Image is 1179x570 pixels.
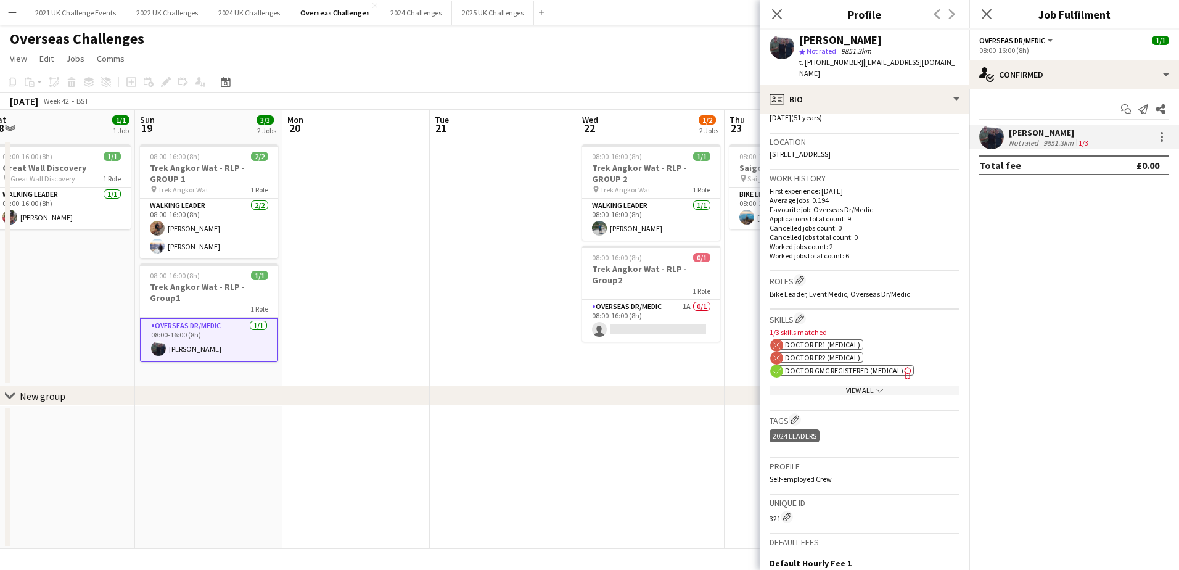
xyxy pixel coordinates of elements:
span: 1/1 [693,152,710,161]
span: Trek Angkor Wat [600,185,651,194]
span: Tue [435,114,449,125]
span: t. [PHONE_NUMBER] [799,57,863,67]
div: New group [20,390,65,402]
span: [STREET_ADDRESS] [770,149,831,159]
span: Edit [39,53,54,64]
h3: Default Hourly Fee 1 [770,558,852,569]
span: Doctor GMC Registered (Medical) [785,366,903,375]
span: 1 Role [250,185,268,194]
span: 1 Role [692,185,710,194]
p: Average jobs: 0.194 [770,196,959,205]
span: Jobs [66,53,84,64]
span: 1 Role [692,286,710,295]
p: 1/3 skills matched [770,328,959,337]
p: Cancelled jobs count: 0 [770,223,959,233]
span: Great Wall Discovery [10,174,75,183]
h3: Profile [770,461,959,472]
span: 1/1 [1152,36,1169,45]
div: [PERSON_NAME] [799,35,882,46]
h3: Location [770,136,959,147]
button: 2025 UK Challenges [452,1,534,25]
span: 1 Role [250,304,268,313]
span: Overseas Dr/Medic [979,36,1045,45]
span: Doctor FR1 (Medical) [785,340,860,349]
button: 2021 UK Challenge Events [25,1,126,25]
span: 08:00-16:00 (8h) [2,152,52,161]
div: 9851.3km [1041,138,1076,147]
h3: Job Fulfilment [969,6,1179,22]
app-card-role: Bike Leader1/108:00-16:00 (8h)[PERSON_NAME] [729,188,868,229]
span: 1/2 [699,115,716,125]
span: 20 [286,121,303,135]
p: Worked jobs count: 2 [770,242,959,251]
app-skills-label: 1/3 [1078,138,1088,147]
span: 1/1 [251,271,268,280]
span: 23 [728,121,745,135]
h3: Trek Angkor Wat - RLP - GROUP 2 [582,162,720,184]
h3: Work history [770,173,959,184]
button: 2024 UK Challenges [208,1,290,25]
h3: Tags [770,413,959,426]
span: 08:00-16:00 (8h) [150,271,200,280]
a: Jobs [61,51,89,67]
a: Edit [35,51,59,67]
button: 2024 Challenges [380,1,452,25]
app-job-card: 08:00-16:00 (8h)2/2Trek Angkor Wat - RLP - GROUP 1 Trek Angkor Wat1 RoleWalking Leader2/208:00-16... [140,144,278,258]
div: 2 Jobs [699,126,718,135]
span: Sun [140,114,155,125]
span: 2/2 [251,152,268,161]
button: 2022 UK Challenges [126,1,208,25]
span: Not rated [807,46,836,56]
span: 0/1 [693,253,710,262]
span: | [EMAIL_ADDRESS][DOMAIN_NAME] [799,57,955,78]
div: [PERSON_NAME] [1009,127,1091,138]
div: 321 [770,511,959,523]
span: 3/3 [257,115,274,125]
app-job-card: 08:00-16:00 (8h)1/1Trek Angkor Wat - RLP - Group11 RoleOverseas Dr/Medic1/108:00-16:00 (8h)[PERSO... [140,263,278,362]
app-card-role: Walking Leader1/108:00-16:00 (8h)[PERSON_NAME] [582,199,720,241]
span: Comms [97,53,125,64]
span: Mon [287,114,303,125]
button: Overseas Challenges [290,1,380,25]
span: 19 [138,121,155,135]
div: Confirmed [969,60,1179,89]
p: Self-employed Crew [770,474,959,484]
div: BST [76,96,89,105]
span: 1 Role [103,174,121,183]
span: Wed [582,114,598,125]
p: Applications total count: 9 [770,214,959,223]
span: Thu [729,114,745,125]
span: 08:00-16:00 (8h) [592,253,642,262]
div: [DATE] [10,95,38,107]
span: Week 42 [41,96,72,105]
h3: Trek Angkor Wat - RLP - Group2 [582,263,720,286]
span: Trek Angkor Wat [158,185,208,194]
h3: Default fees [770,537,959,548]
app-job-card: 08:00-16:00 (8h)1/1Trek Angkor Wat - RLP - GROUP 2 Trek Angkor Wat1 RoleWalking Leader1/108:00-16... [582,144,720,241]
h3: Trek Angkor Wat - RLP - GROUP 1 [140,162,278,184]
div: 2 Jobs [257,126,276,135]
span: 08:00-16:00 (8h) [592,152,642,161]
app-job-card: 08:00-16:00 (8h)1/1Saigon to Angkor Wat Cycle Saigon to [GEOGRAPHIC_DATA]1 RoleBike Leader1/108:0... [729,144,868,229]
div: Bio [760,85,969,114]
span: Saigon to [GEOGRAPHIC_DATA] [747,174,840,183]
span: 08:00-16:00 (8h) [150,152,200,161]
app-job-card: 08:00-16:00 (8h)0/1Trek Angkor Wat - RLP - Group21 RoleOverseas Dr/Medic1A0/108:00-16:00 (8h) [582,246,720,342]
span: Bike Leader, Event Medic, Overseas Dr/Medic [770,289,910,299]
span: [DATE] (51 years) [770,113,822,122]
h3: Skills [770,312,959,325]
span: 9851.3km [839,46,874,56]
div: 1 Job [113,126,129,135]
p: First experience: [DATE] [770,186,959,196]
button: Overseas Dr/Medic [979,36,1055,45]
p: Worked jobs total count: 6 [770,251,959,260]
a: View [5,51,32,67]
span: 21 [433,121,449,135]
p: Cancelled jobs total count: 0 [770,233,959,242]
div: 08:00-16:00 (8h) [979,46,1169,55]
h3: Trek Angkor Wat - RLP - Group1 [140,281,278,304]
